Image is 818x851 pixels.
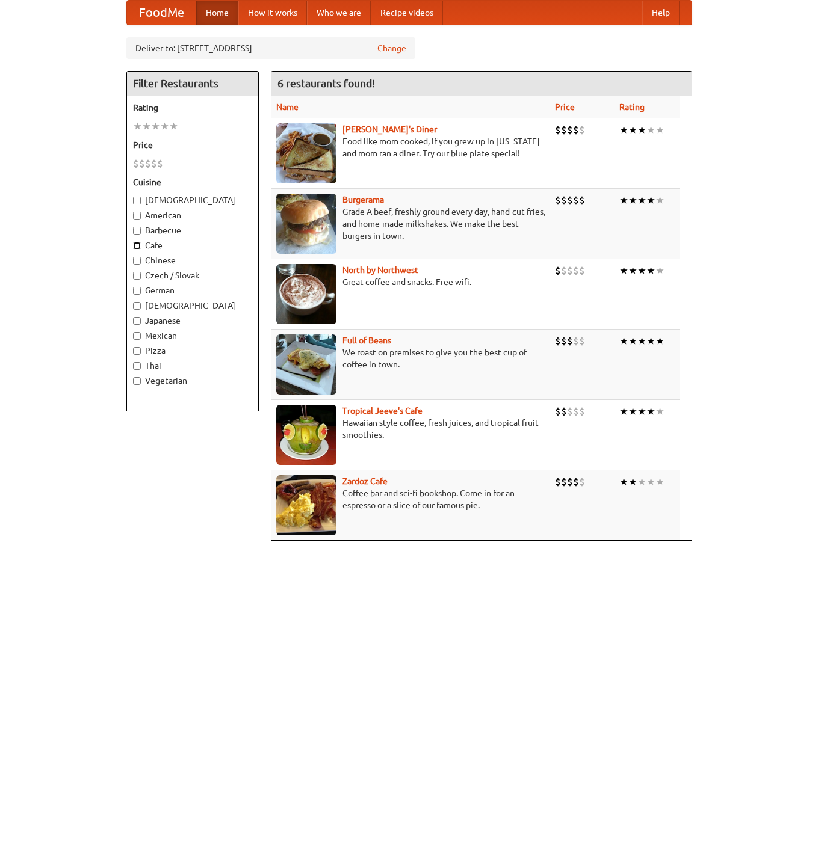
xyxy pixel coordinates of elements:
[573,264,579,277] li: $
[276,123,336,183] img: sallys.jpg
[619,102,645,112] a: Rating
[637,123,646,137] li: ★
[628,405,637,418] li: ★
[238,1,307,25] a: How it works
[628,194,637,207] li: ★
[133,139,252,151] h5: Price
[655,405,665,418] li: ★
[133,176,252,188] h5: Cuisine
[646,194,655,207] li: ★
[561,405,567,418] li: $
[377,42,406,54] a: Change
[133,287,141,295] input: German
[646,123,655,137] li: ★
[628,334,637,348] li: ★
[307,1,371,25] a: Who we are
[555,194,561,207] li: $
[169,120,178,133] li: ★
[555,334,561,348] li: $
[637,405,646,418] li: ★
[276,206,545,242] p: Grade A beef, freshly ground every day, hand-cut fries, and home-made milkshakes. We make the bes...
[637,264,646,277] li: ★
[133,315,252,327] label: Japanese
[579,405,585,418] li: $
[573,475,579,488] li: $
[655,194,665,207] li: ★
[628,264,637,277] li: ★
[277,78,375,89] ng-pluralize: 6 restaurants found!
[567,405,573,418] li: $
[619,334,628,348] li: ★
[276,102,299,112] a: Name
[276,135,545,159] p: Food like mom cooked, if you grew up in [US_STATE] and mom ran a diner. Try our blue plate special!
[619,405,628,418] li: ★
[628,123,637,137] li: ★
[555,475,561,488] li: $
[196,1,238,25] a: Home
[342,336,391,345] a: Full of Beans
[133,224,252,236] label: Barbecue
[151,120,160,133] li: ★
[561,264,567,277] li: $
[133,377,141,385] input: Vegetarian
[655,264,665,277] li: ★
[133,345,252,357] label: Pizza
[276,334,336,395] img: beans.jpg
[133,269,252,281] label: Czech / Slovak
[342,195,384,204] b: Burgerama
[573,405,579,418] li: $
[628,475,637,488] li: ★
[555,102,575,112] a: Price
[555,264,561,277] li: $
[646,334,655,348] li: ★
[342,476,388,486] a: Zardoz Cafe
[561,123,567,137] li: $
[573,194,579,207] li: $
[133,120,142,133] li: ★
[139,157,145,170] li: $
[342,124,437,134] b: [PERSON_NAME]'s Diner
[342,406,423,416] a: Tropical Jeeve's Cafe
[133,375,252,387] label: Vegetarian
[133,254,252,266] label: Chinese
[342,265,418,275] a: North by Northwest
[133,362,141,370] input: Thai
[160,120,169,133] li: ★
[133,242,141,250] input: Cafe
[133,360,252,372] label: Thai
[151,157,157,170] li: $
[127,1,196,25] a: FoodMe
[555,405,561,418] li: $
[276,475,336,535] img: zardoz.jpg
[133,317,141,325] input: Japanese
[276,417,545,441] p: Hawaiian style coffee, fresh juices, and tropical fruit smoothies.
[561,194,567,207] li: $
[619,123,628,137] li: ★
[655,475,665,488] li: ★
[133,227,141,235] input: Barbecue
[133,194,252,206] label: [DEMOGRAPHIC_DATA]
[579,194,585,207] li: $
[646,264,655,277] li: ★
[567,334,573,348] li: $
[276,276,545,288] p: Great coffee and snacks. Free wifi.
[579,334,585,348] li: $
[276,346,545,370] p: We roast on premises to give you the best cup of coffee in town.
[127,72,258,96] h4: Filter Restaurants
[555,123,561,137] li: $
[145,157,151,170] li: $
[133,157,139,170] li: $
[561,334,567,348] li: $
[133,212,141,220] input: American
[579,264,585,277] li: $
[573,123,579,137] li: $
[133,302,141,310] input: [DEMOGRAPHIC_DATA]
[619,194,628,207] li: ★
[637,475,646,488] li: ★
[133,209,252,221] label: American
[573,334,579,348] li: $
[157,157,163,170] li: $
